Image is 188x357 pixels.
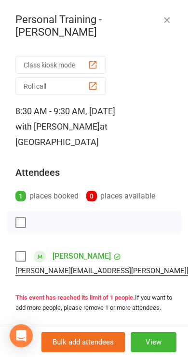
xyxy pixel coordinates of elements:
div: places booked [15,189,79,203]
div: Open Intercom Messenger [10,324,33,347]
button: View [131,332,176,352]
div: 8:30 AM - 9:30 AM, [DATE] [15,104,173,150]
strong: This event has reached its limit of 1 people. [15,294,135,301]
span: with [PERSON_NAME] [15,121,100,132]
div: Attendees [15,166,60,179]
div: 1 [15,191,26,201]
button: Bulk add attendees [41,332,125,352]
button: Roll call [15,77,106,95]
div: 0 [86,191,97,201]
a: [PERSON_NAME] [53,249,111,264]
div: places available [86,189,155,203]
button: Class kiosk mode [15,56,106,74]
div: If you want to add more people, please remove 1 or more attendees. [15,293,173,313]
